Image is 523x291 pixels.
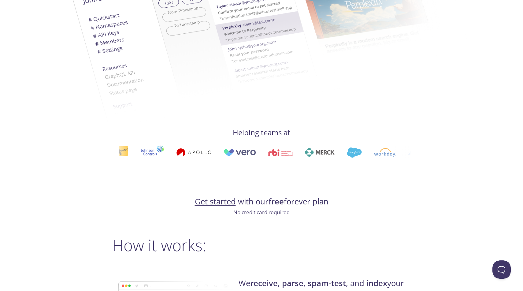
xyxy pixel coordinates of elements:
[112,208,411,216] p: No credit card required
[299,150,324,155] img: philips
[112,236,411,254] h2: How it works:
[376,146,387,159] img: interac
[170,149,198,156] img: xerox
[95,148,130,157] img: optimizely
[250,278,278,289] strong: receive
[210,150,246,155] img: assabloy
[195,196,236,207] a: Get started
[269,196,284,207] strong: free
[366,278,387,289] strong: index
[258,149,286,156] img: envato
[336,147,364,158] img: transunion
[143,148,158,157] img: sap
[308,278,346,289] strong: spam-test
[112,128,411,137] h4: Helping teams at
[492,260,511,279] iframe: Help Scout Beacon - Open
[282,278,303,289] strong: parse
[112,196,411,207] h4: with our forever plan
